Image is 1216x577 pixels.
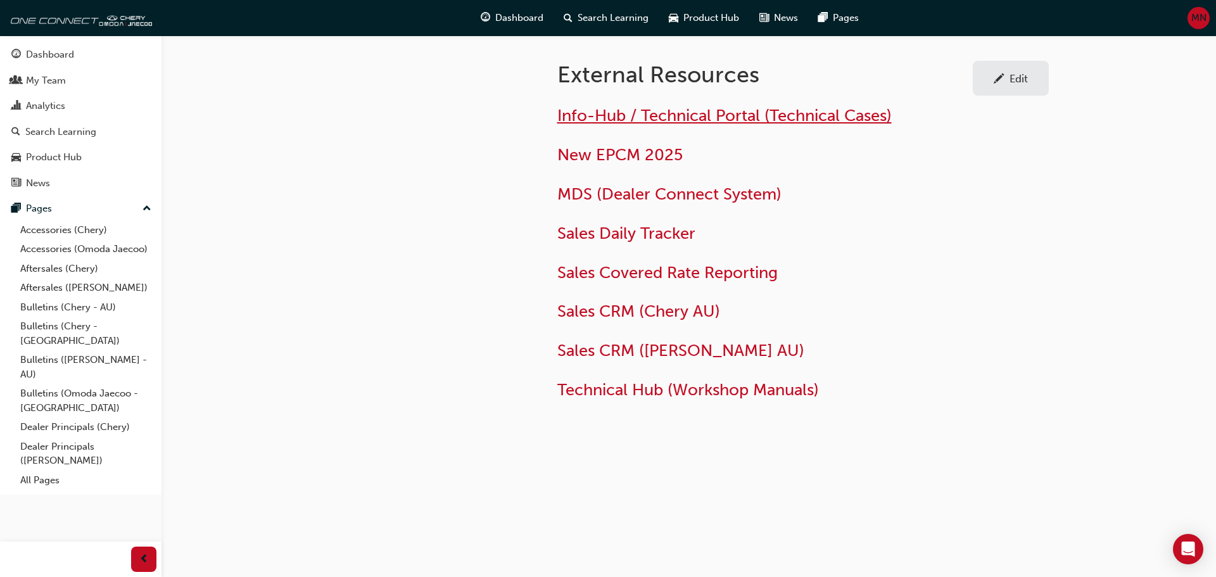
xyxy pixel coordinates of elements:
[578,11,649,25] span: Search Learning
[15,239,156,259] a: Accessories (Omoda Jaecoo)
[994,73,1004,86] span: pencil-icon
[808,5,869,31] a: pages-iconPages
[26,48,74,62] div: Dashboard
[774,11,798,25] span: News
[15,298,156,317] a: Bulletins (Chery - AU)
[564,10,573,26] span: search-icon
[15,317,156,350] a: Bulletins (Chery - [GEOGRAPHIC_DATA])
[26,176,50,191] div: News
[557,380,819,400] a: Technical Hub (Workshop Manuals)
[557,263,778,282] a: Sales Covered Rate Reporting
[5,197,156,220] button: Pages
[11,203,21,215] span: pages-icon
[25,125,96,139] div: Search Learning
[1187,7,1210,29] button: MN
[142,201,151,217] span: up-icon
[5,172,156,195] a: News
[5,94,156,118] a: Analytics
[471,5,554,31] a: guage-iconDashboard
[26,99,65,113] div: Analytics
[481,10,490,26] span: guage-icon
[669,10,678,26] span: car-icon
[15,259,156,279] a: Aftersales (Chery)
[833,11,859,25] span: Pages
[759,10,769,26] span: news-icon
[557,184,782,204] a: MDS (Dealer Connect System)
[557,61,973,89] h1: External Resources
[11,127,20,138] span: search-icon
[5,43,156,67] a: Dashboard
[5,146,156,169] a: Product Hub
[5,41,156,197] button: DashboardMy TeamAnalyticsSearch LearningProduct HubNews
[15,384,156,417] a: Bulletins (Omoda Jaecoo - [GEOGRAPHIC_DATA])
[495,11,543,25] span: Dashboard
[1191,11,1206,25] span: MN
[26,201,52,216] div: Pages
[15,437,156,471] a: Dealer Principals ([PERSON_NAME])
[557,145,683,165] a: New EPCM 2025
[15,417,156,437] a: Dealer Principals (Chery)
[15,350,156,384] a: Bulletins ([PERSON_NAME] - AU)
[557,301,720,321] a: Sales CRM (Chery AU)
[659,5,749,31] a: car-iconProduct Hub
[749,5,808,31] a: news-iconNews
[11,49,21,61] span: guage-icon
[683,11,739,25] span: Product Hub
[11,152,21,163] span: car-icon
[11,178,21,189] span: news-icon
[557,341,804,360] a: Sales CRM ([PERSON_NAME] AU)
[554,5,659,31] a: search-iconSearch Learning
[818,10,828,26] span: pages-icon
[15,471,156,490] a: All Pages
[6,5,152,30] img: oneconnect
[15,278,156,298] a: Aftersales ([PERSON_NAME])
[11,75,21,87] span: people-icon
[1173,534,1203,564] div: Open Intercom Messenger
[11,101,21,112] span: chart-icon
[557,106,892,125] a: Info-Hub / Technical Portal (Technical Cases)
[973,61,1049,96] a: Edit
[1010,72,1028,85] div: Edit
[5,69,156,92] a: My Team
[15,220,156,240] a: Accessories (Chery)
[26,150,82,165] div: Product Hub
[26,73,66,88] div: My Team
[557,224,695,243] a: Sales Daily Tracker
[139,552,149,567] span: prev-icon
[5,120,156,144] a: Search Learning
